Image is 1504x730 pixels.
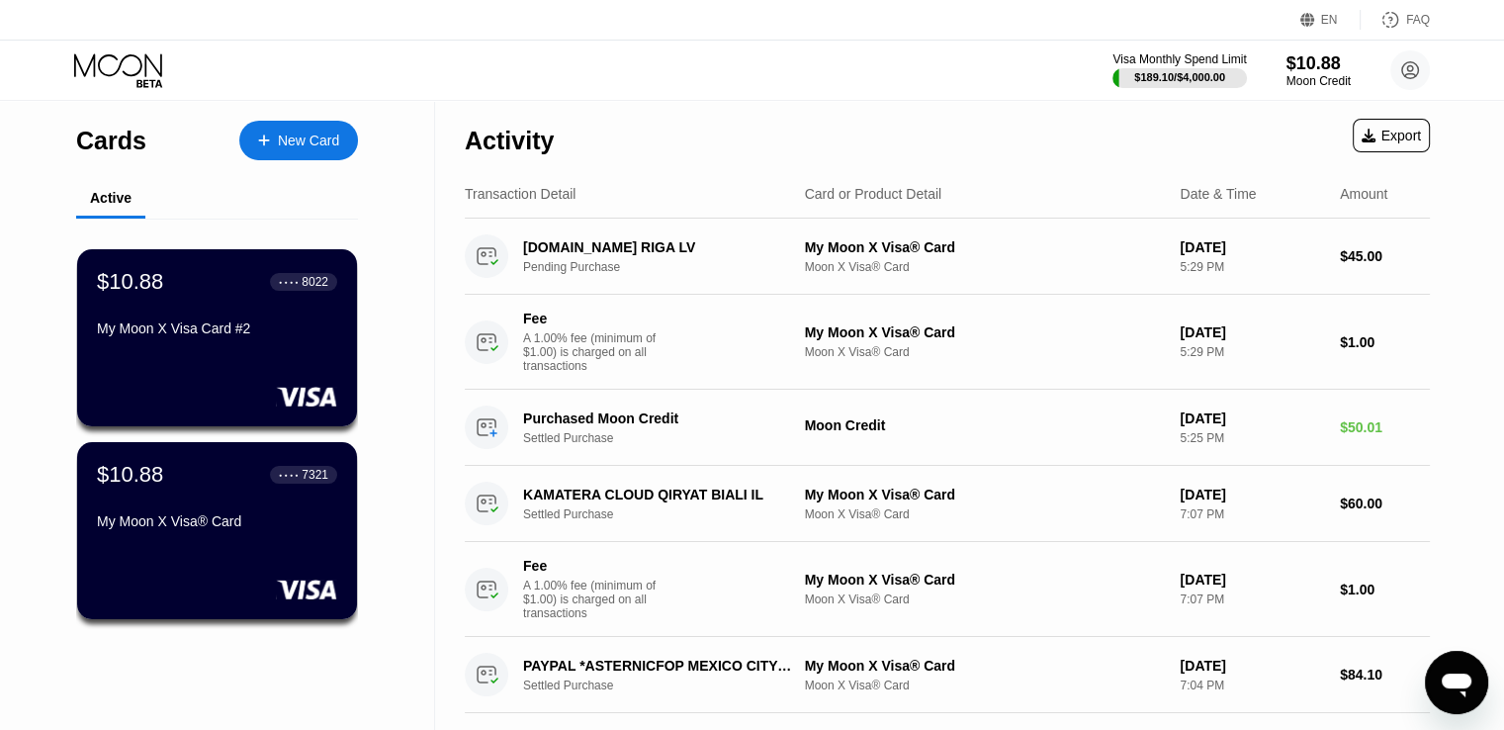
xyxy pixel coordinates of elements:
[523,311,662,326] div: Fee
[1180,658,1324,674] div: [DATE]
[465,295,1430,390] div: FeeA 1.00% fee (minimum of $1.00) is charged on all transactionsMy Moon X Visa® CardMoon X Visa® ...
[239,121,358,160] div: New Card
[1112,52,1246,66] div: Visa Monthly Spend Limit
[97,320,337,336] div: My Moon X Visa Card #2
[76,127,146,155] div: Cards
[302,275,328,289] div: 8022
[805,572,1165,588] div: My Moon X Visa® Card
[523,239,794,255] div: [DOMAIN_NAME] RIGA LV
[523,331,671,373] div: A 1.00% fee (minimum of $1.00) is charged on all transactions
[805,260,1165,274] div: Moon X Visa® Card
[1340,419,1430,435] div: $50.01
[523,679,815,692] div: Settled Purchase
[90,190,132,206] div: Active
[77,442,357,619] div: $10.88● ● ● ●7321My Moon X Visa® Card
[1425,651,1488,714] iframe: Button to launch messaging window
[97,462,163,488] div: $10.88
[1361,10,1430,30] div: FAQ
[465,127,554,155] div: Activity
[805,487,1165,502] div: My Moon X Visa® Card
[1340,186,1387,202] div: Amount
[1134,71,1225,83] div: $189.10 / $4,000.00
[1180,345,1324,359] div: 5:29 PM
[465,466,1430,542] div: KAMATERA CLOUD QIRYAT BIALI ILSettled PurchaseMy Moon X Visa® CardMoon X Visa® Card[DATE]7:07 PM$...
[279,472,299,478] div: ● ● ● ●
[1353,119,1430,152] div: Export
[97,269,163,295] div: $10.88
[1286,74,1351,88] div: Moon Credit
[805,186,942,202] div: Card or Product Detail
[1286,53,1351,74] div: $10.88
[1180,411,1324,426] div: [DATE]
[523,658,794,674] div: PAYPAL *ASTERNICFOP MEXICO CITY MX
[1180,507,1324,521] div: 7:07 PM
[805,345,1165,359] div: Moon X Visa® Card
[1406,13,1430,27] div: FAQ
[1300,10,1361,30] div: EN
[1180,324,1324,340] div: [DATE]
[1180,260,1324,274] div: 5:29 PM
[465,390,1430,466] div: Purchased Moon CreditSettled PurchaseMoon Credit[DATE]5:25 PM$50.01
[523,507,815,521] div: Settled Purchase
[77,249,357,426] div: $10.88● ● ● ●8022My Moon X Visa Card #2
[1180,431,1324,445] div: 5:25 PM
[1286,53,1351,88] div: $10.88Moon Credit
[1180,572,1324,588] div: [DATE]
[523,431,815,445] div: Settled Purchase
[465,542,1430,637] div: FeeA 1.00% fee (minimum of $1.00) is charged on all transactionsMy Moon X Visa® CardMoon X Visa® ...
[805,324,1165,340] div: My Moon X Visa® Card
[279,279,299,285] div: ● ● ● ●
[805,593,1165,606] div: Moon X Visa® Card
[805,507,1165,521] div: Moon X Visa® Card
[523,487,794,502] div: KAMATERA CLOUD QIRYAT BIALI IL
[523,579,671,620] div: A 1.00% fee (minimum of $1.00) is charged on all transactions
[97,513,337,529] div: My Moon X Visa® Card
[805,658,1165,674] div: My Moon X Visa® Card
[1340,582,1430,597] div: $1.00
[1112,52,1246,88] div: Visa Monthly Spend Limit$189.10/$4,000.00
[465,219,1430,295] div: [DOMAIN_NAME] RIGA LVPending PurchaseMy Moon X Visa® CardMoon X Visa® Card[DATE]5:29 PM$45.00
[1362,128,1421,143] div: Export
[465,637,1430,713] div: PAYPAL *ASTERNICFOP MEXICO CITY MXSettled PurchaseMy Moon X Visa® CardMoon X Visa® Card[DATE]7:04...
[805,417,1165,433] div: Moon Credit
[1180,679,1324,692] div: 7:04 PM
[465,186,575,202] div: Transaction Detail
[523,558,662,574] div: Fee
[1180,487,1324,502] div: [DATE]
[1180,186,1256,202] div: Date & Time
[523,411,794,426] div: Purchased Moon Credit
[805,679,1165,692] div: Moon X Visa® Card
[1340,667,1430,683] div: $84.10
[1180,593,1324,606] div: 7:07 PM
[1321,13,1338,27] div: EN
[302,468,328,482] div: 7321
[523,260,815,274] div: Pending Purchase
[1340,334,1430,350] div: $1.00
[1180,239,1324,255] div: [DATE]
[805,239,1165,255] div: My Moon X Visa® Card
[278,133,339,149] div: New Card
[1340,496,1430,511] div: $60.00
[1340,248,1430,264] div: $45.00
